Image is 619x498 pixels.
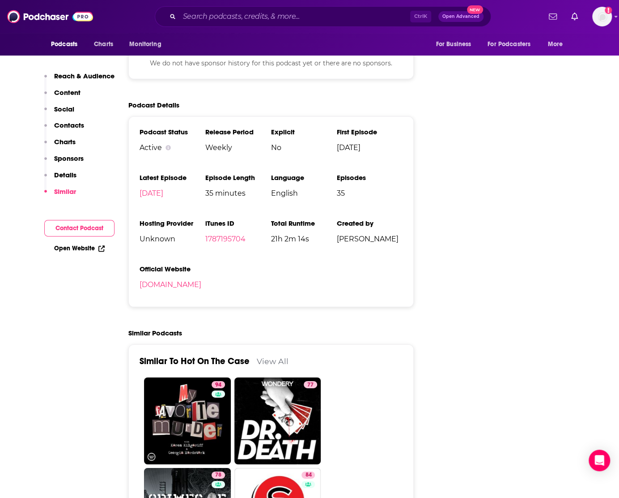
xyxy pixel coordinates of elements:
h3: Latest Episode [140,173,205,182]
span: 21h 2m 14s [271,235,337,243]
p: Charts [54,137,76,146]
p: We do not have sponsor history for this podcast yet or there are no sponsors. [140,58,403,68]
span: New [467,5,483,14]
p: Content [54,88,81,97]
p: Contacts [54,121,84,129]
button: open menu [123,36,173,53]
span: [DATE] [337,143,403,152]
a: Show notifications dropdown [568,9,581,24]
span: [PERSON_NAME] [337,235,403,243]
h3: Podcast Status [140,128,205,136]
button: Open AdvancedNew [438,11,483,22]
button: Contact Podcast [44,220,114,236]
span: No [271,143,337,152]
input: Search podcasts, credits, & more... [179,9,410,24]
span: 35 minutes [205,189,271,197]
h3: First Episode [337,128,403,136]
a: 94 [212,381,225,388]
h3: Episode Length [205,173,271,182]
a: Open Website [54,245,105,252]
span: Unknown [140,235,205,243]
span: 77 [307,381,314,390]
h2: Podcast Details [128,101,179,109]
a: View All [257,356,288,366]
span: English [271,189,337,197]
span: Monitoring [129,38,161,51]
button: Content [44,88,81,105]
a: Charts [88,36,119,53]
a: 84 [301,472,315,479]
button: Show profile menu [592,7,612,26]
span: More [548,38,563,51]
p: Reach & Audience [54,72,114,80]
div: Open Intercom Messenger [589,450,610,471]
button: open menu [45,36,89,53]
a: Show notifications dropdown [545,9,560,24]
h3: Explicit [271,128,337,136]
h3: iTunes ID [205,219,271,228]
span: Charts [94,38,113,51]
a: 77 [304,381,317,388]
button: Reach & Audience [44,72,114,88]
span: 78 [215,471,221,480]
span: Ctrl K [410,11,431,22]
button: Contacts [44,121,84,137]
a: 1787195704 [205,235,246,243]
a: [DATE] [140,189,163,197]
p: Social [54,105,74,113]
span: Open Advanced [442,14,479,19]
div: Active [140,143,205,152]
img: User Profile [592,7,612,26]
a: Similar To Hot On The Case [140,356,250,367]
h3: Hosting Provider [140,219,205,228]
button: Similar [44,187,76,204]
span: For Business [436,38,471,51]
button: open menu [542,36,574,53]
p: Details [54,171,76,179]
button: open menu [482,36,543,53]
button: open menu [429,36,482,53]
span: Podcasts [51,38,77,51]
h3: Episodes [337,173,403,182]
h3: Language [271,173,337,182]
a: 78 [212,472,225,479]
span: 84 [305,471,311,480]
a: 94 [144,378,231,464]
img: Podchaser - Follow, Share and Rate Podcasts [7,8,93,25]
svg: Add a profile image [605,7,612,14]
span: Weekly [205,143,271,152]
h3: Total Runtime [271,219,337,228]
button: Details [44,171,76,187]
h3: Created by [337,219,403,228]
button: Social [44,105,74,121]
h3: Official Website [140,265,205,273]
span: For Podcasters [488,38,530,51]
h2: Similar Podcasts [128,329,182,337]
span: Logged in as evankrask [592,7,612,26]
button: Sponsors [44,154,84,171]
h3: Release Period [205,128,271,136]
span: 35 [337,189,403,197]
a: 77 [234,378,321,464]
a: [DOMAIN_NAME] [140,280,201,289]
span: 94 [215,381,221,390]
p: Sponsors [54,154,84,163]
button: Charts [44,137,76,154]
p: Similar [54,187,76,196]
div: Search podcasts, credits, & more... [155,6,491,27]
